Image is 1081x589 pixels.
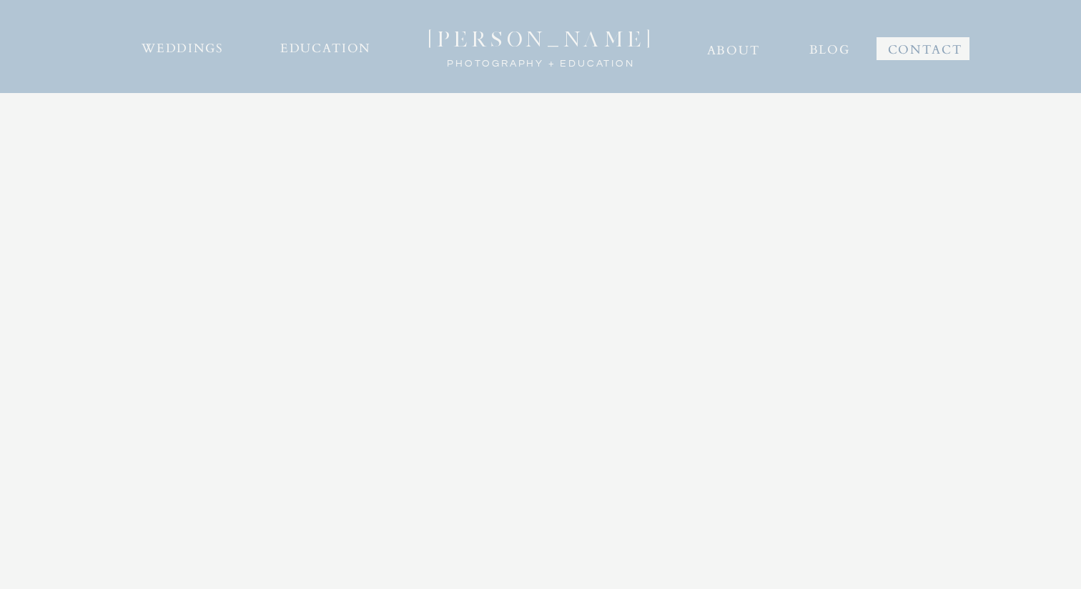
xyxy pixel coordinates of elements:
[886,36,964,57] a: CONTACT
[411,26,671,47] a: [PERSON_NAME]
[706,37,761,60] a: ABOUT
[278,35,373,58] a: EDUCATION
[443,55,638,65] a: photography + Education
[808,36,851,57] a: BLOG
[139,35,226,58] a: WEDDINGS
